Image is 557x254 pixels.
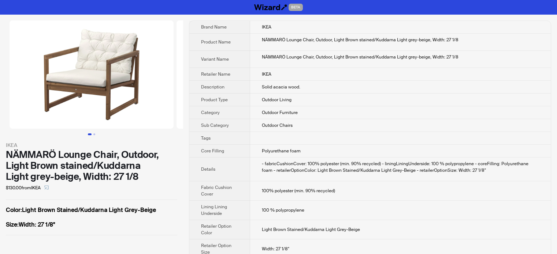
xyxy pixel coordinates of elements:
[262,246,289,252] span: Width: 27 1/8"
[6,206,22,214] span: Color :
[201,39,231,45] span: Product Name
[6,221,19,228] span: Size :
[262,110,298,115] span: Outdoor Furniture
[6,182,177,194] div: $130.00 from IKEA
[201,84,224,90] span: Description
[201,71,230,77] span: Retailer Name
[6,206,177,215] label: Light Brown Stained/Kuddarna Light Grey-Beige
[201,135,211,141] span: Tags
[44,185,49,190] span: select
[201,97,228,103] span: Product Type
[6,141,177,149] div: IKEA
[262,148,301,154] span: Polyurethane foam
[88,133,92,135] button: Go to slide 1
[262,227,360,232] span: Light Brown Stained/Kuddarna Light Grey-Beige
[6,149,177,182] div: NÄMMARÖ Lounge Chair, Outdoor, Light Brown stained/Kuddarna Light grey-beige, Width: 27 1/8
[10,20,174,129] img: NÄMMARÖ Lounge Chair, Outdoor, Light Brown stained/Kuddarna Light grey-beige, Width: 27 1/8 NÄMMA...
[201,56,229,62] span: Variant Name
[262,97,292,103] span: Outdoor Living
[262,24,271,30] span: IKEA
[262,160,539,174] div: - fabricCushionCover: 100% polyester (min. 90% recycled) - liningLiningUnderside: 100 % polypropy...
[201,110,220,115] span: Category
[201,185,232,197] span: Fabric Cushion Cover
[289,4,303,11] span: BETA
[201,204,227,216] span: Lining Lining Underside
[93,133,95,135] button: Go to slide 2
[6,220,177,229] label: Width: 27 1/8"
[201,148,224,154] span: Core Filling
[201,24,227,30] span: Brand Name
[201,122,229,128] span: Sub Category
[177,20,341,129] img: NÄMMARÖ Lounge Chair, Outdoor, Light Brown stained/Kuddarna Light grey-beige, Width: 27 1/8 NÄMMA...
[262,71,271,77] span: IKEA
[262,207,304,213] span: 100 % polypropylene
[201,223,231,236] span: Retailer Option Color
[262,188,335,194] span: 100% polyester (min. 90% recycled)
[262,122,293,128] span: Outdoor Chairs
[262,54,539,60] div: NÄMMARÖ Lounge Chair, Outdoor, Light Brown stained/Kuddarna Light grey-beige, Width: 27 1/8
[262,84,300,90] span: Solid acacia wood.
[262,37,539,43] div: NÄMMARÖ Lounge Chair, Outdoor, Light Brown stained/Kuddarna Light grey-beige, Width: 27 1/8
[201,166,215,172] span: Details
